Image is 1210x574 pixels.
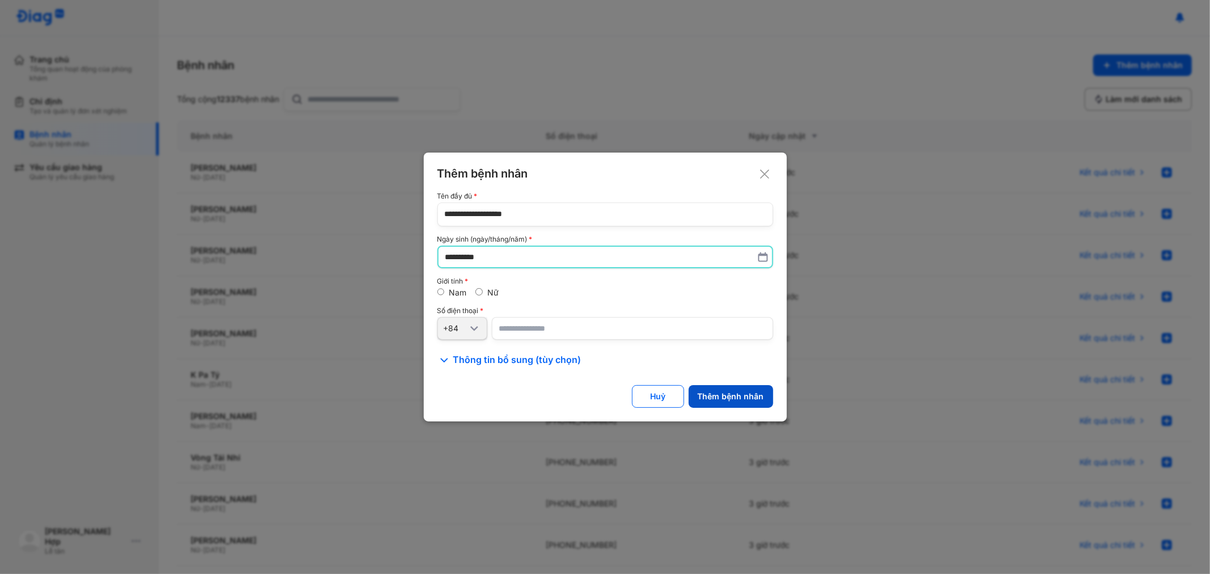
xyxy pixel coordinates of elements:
[689,385,773,408] button: Thêm bệnh nhân
[437,166,773,181] div: Thêm bệnh nhân
[453,353,581,367] span: Thông tin bổ sung (tùy chọn)
[437,277,773,285] div: Giới tính
[437,307,773,315] div: Số điện thoại
[444,323,467,334] div: +84
[449,288,466,297] label: Nam
[632,385,684,408] button: Huỷ
[487,288,499,297] label: Nữ
[437,192,773,200] div: Tên đầy đủ
[437,235,773,243] div: Ngày sinh (ngày/tháng/năm)
[698,391,764,402] div: Thêm bệnh nhân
